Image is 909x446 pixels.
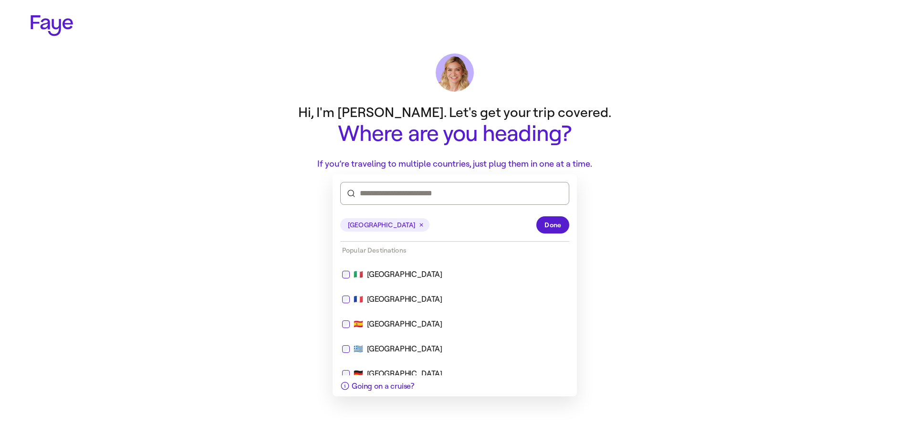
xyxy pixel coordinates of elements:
[342,294,567,305] div: 🇫🇷
[264,103,646,122] p: Hi, I'm [PERSON_NAME]. Let's get your trip covered.
[264,122,646,146] h1: Where are you heading?
[342,319,567,330] div: 🇪🇸
[367,319,442,330] div: [GEOGRAPHIC_DATA]
[333,242,577,259] div: Popular Destinations
[342,368,567,380] div: 🇩🇪
[342,269,567,280] div: 🇮🇹
[348,220,415,230] span: [GEOGRAPHIC_DATA]
[367,368,442,380] div: [GEOGRAPHIC_DATA]
[544,220,561,230] span: Done
[367,294,442,305] div: [GEOGRAPHIC_DATA]
[264,158,646,170] p: If you’re traveling to multiple countries, just plug them in one at a time.
[536,216,569,234] button: Done
[342,343,567,355] div: 🇬🇷
[333,375,422,396] button: Going on a cruise?
[352,382,414,391] span: Going on a cruise?
[367,343,442,355] div: [GEOGRAPHIC_DATA]
[367,269,442,280] div: [GEOGRAPHIC_DATA]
